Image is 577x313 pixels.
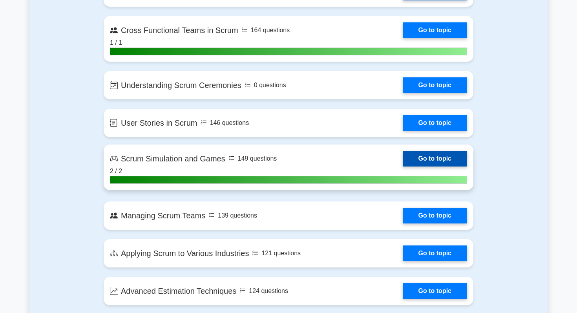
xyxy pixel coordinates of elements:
a: Go to topic [403,22,467,38]
a: Go to topic [403,245,467,261]
a: Go to topic [403,283,467,299]
a: Go to topic [403,115,467,131]
a: Go to topic [403,77,467,93]
a: Go to topic [403,208,467,223]
a: Go to topic [403,151,467,167]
